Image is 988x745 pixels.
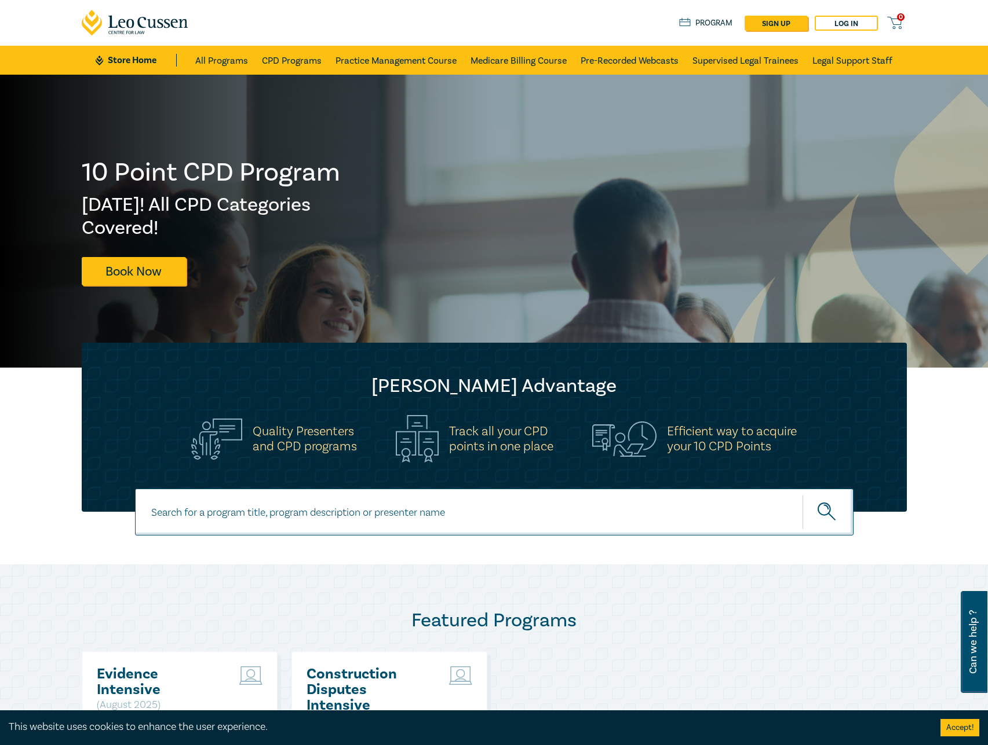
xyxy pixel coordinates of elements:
[135,489,854,535] input: Search for a program title, program description or presenter name
[581,46,679,75] a: Pre-Recorded Webcasts
[968,598,979,686] span: Can we help ?
[239,666,263,685] img: Live Stream
[96,54,176,67] a: Store Home
[307,666,431,713] a: Construction Disputes Intensive
[82,609,907,632] h2: Featured Programs
[745,16,808,31] a: sign up
[253,424,357,454] h5: Quality Presenters and CPD programs
[105,375,884,398] h2: [PERSON_NAME] Advantage
[940,719,979,736] button: Accept cookies
[9,720,923,735] div: This website uses cookies to enhance the user experience.
[396,415,439,463] img: Track all your CPD<br>points in one place
[336,46,457,75] a: Practice Management Course
[82,157,341,188] h1: 10 Point CPD Program
[897,13,905,21] span: 0
[191,419,242,460] img: Quality Presenters<br>and CPD programs
[679,17,733,30] a: Program
[471,46,567,75] a: Medicare Billing Course
[97,698,221,713] p: ( August 2025 )
[592,421,657,456] img: Efficient way to acquire<br>your 10 CPD Points
[97,666,221,698] a: Evidence Intensive
[692,46,799,75] a: Supervised Legal Trainees
[449,424,553,454] h5: Track all your CPD points in one place
[449,666,472,685] img: Live Stream
[815,16,878,31] a: Log in
[195,46,248,75] a: All Programs
[82,257,186,285] a: Book Now
[667,424,797,454] h5: Efficient way to acquire your 10 CPD Points
[82,193,341,240] h2: [DATE]! All CPD Categories Covered!
[262,46,322,75] a: CPD Programs
[812,46,892,75] a: Legal Support Staff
